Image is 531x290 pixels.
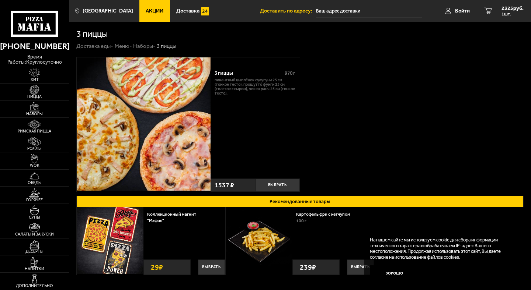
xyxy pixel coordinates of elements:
button: Выбрать [255,178,300,192]
div: 3 пиццы [157,43,176,50]
a: Картофель фри с кетчупом [296,212,356,217]
img: 15daf4d41897b9f0e9f617042186c801.svg [201,7,209,15]
div: 3 пиццы [215,70,280,76]
a: Меню- [115,43,132,49]
a: Коллекционный магнит "Мафия" [147,212,196,223]
span: Доставить по адресу: [260,8,316,14]
span: Войти [455,8,470,14]
span: 100 г [296,218,306,223]
p: Пикантный цыплёнок сулугуни 25 см (тонкое тесто), Прошутто Фунги 25 см (толстое с сыром), Чикен Р... [215,78,295,95]
a: 3 пиццы [77,57,210,192]
button: Хорошо [370,265,420,282]
span: Акции [146,8,163,14]
input: Ваш адрес доставки [316,4,422,18]
h1: 3 пиццы [76,29,108,38]
strong: 29 ₽ [149,260,165,275]
button: Выбрать [347,259,374,275]
span: [GEOGRAPHIC_DATA] [83,8,133,14]
span: 970 г [285,70,295,76]
p: На нашем сайте мы используем cookie для сбора информации технического характера и обрабатываем IP... [370,237,514,260]
button: Выбрать [198,259,225,275]
a: Доставка еды- [76,43,113,49]
span: 1537 ₽ [215,182,234,188]
strong: 239 ₽ [298,260,318,275]
span: 1 шт. [502,12,524,16]
img: 3 пиццы [77,57,210,191]
a: Наборы- [133,43,156,49]
button: Рекомендованные товары [76,196,523,207]
span: Доставка [176,8,199,14]
span: 2325 руб. [502,6,524,11]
